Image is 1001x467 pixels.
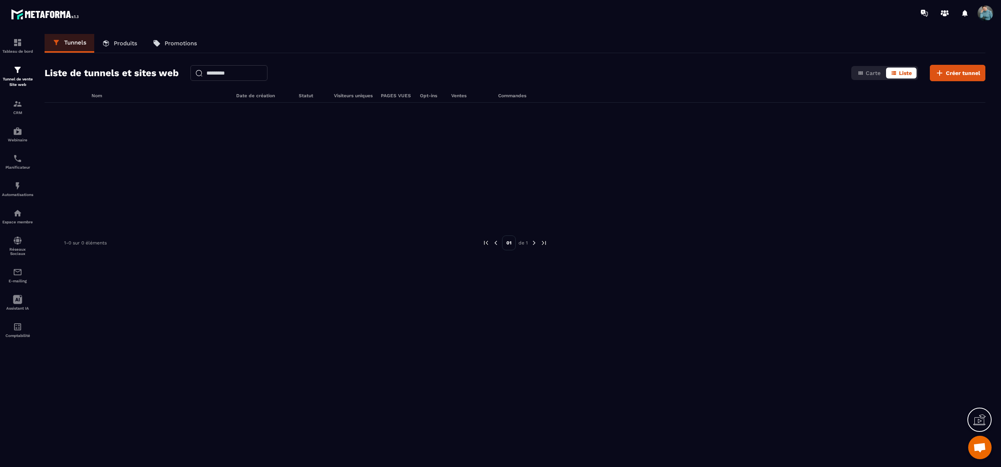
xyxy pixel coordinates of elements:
[2,333,33,338] p: Comptabilité
[2,49,33,53] p: Tableau de bord
[899,70,912,76] span: Liste
[45,34,94,53] a: Tunnels
[946,69,980,77] span: Créer tunnel
[13,154,22,163] img: scheduler
[381,93,412,98] h6: PAGES VUES
[2,306,33,310] p: Assistant IA
[236,93,291,98] h6: Date de création
[492,239,499,246] img: prev
[94,34,145,53] a: Produits
[114,40,137,47] p: Produits
[2,32,33,59] a: formationformationTableau de bord
[866,70,881,76] span: Carte
[2,289,33,316] a: Assistant IA
[13,65,22,75] img: formation
[2,247,33,256] p: Réseaux Sociaux
[64,39,86,46] p: Tunnels
[2,111,33,115] p: CRM
[2,316,33,344] a: accountantaccountantComptabilité
[13,267,22,277] img: email
[2,148,33,175] a: schedulerschedulerPlanificateur
[518,240,528,246] p: de 1
[2,93,33,121] a: formationformationCRM
[540,239,547,246] img: next
[13,99,22,109] img: formation
[531,239,538,246] img: next
[2,138,33,142] p: Webinaire
[299,93,326,98] h6: Statut
[13,181,22,191] img: automations
[45,65,179,81] h2: Liste de tunnels et sites web
[13,127,22,136] img: automations
[2,220,33,224] p: Espace membre
[13,236,22,245] img: social-network
[853,68,885,78] button: Carte
[145,34,205,53] a: Promotions
[165,40,197,47] p: Promotions
[483,239,490,246] img: prev
[13,38,22,47] img: formation
[886,68,917,78] button: Liste
[968,436,992,459] div: Ouvrir le chat
[420,93,443,98] h6: Opt-ins
[2,203,33,230] a: automationsautomationsEspace membre
[2,262,33,289] a: emailemailE-mailing
[930,65,985,81] button: Créer tunnel
[91,93,228,98] h6: Nom
[2,77,33,87] p: Tunnel de vente Site web
[451,93,490,98] h6: Ventes
[2,121,33,148] a: automationsautomationsWebinaire
[334,93,373,98] h6: Visiteurs uniques
[2,279,33,283] p: E-mailing
[2,193,33,197] p: Automatisations
[502,235,516,250] p: 01
[2,165,33,169] p: Planificateur
[2,230,33,262] a: social-networksocial-networkRéseaux Sociaux
[498,93,526,98] h6: Commandes
[11,7,81,21] img: logo
[2,175,33,203] a: automationsautomationsAutomatisations
[64,240,107,246] p: 1-0 sur 0 éléments
[2,59,33,93] a: formationformationTunnel de vente Site web
[13,209,22,218] img: automations
[13,322,22,332] img: accountant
